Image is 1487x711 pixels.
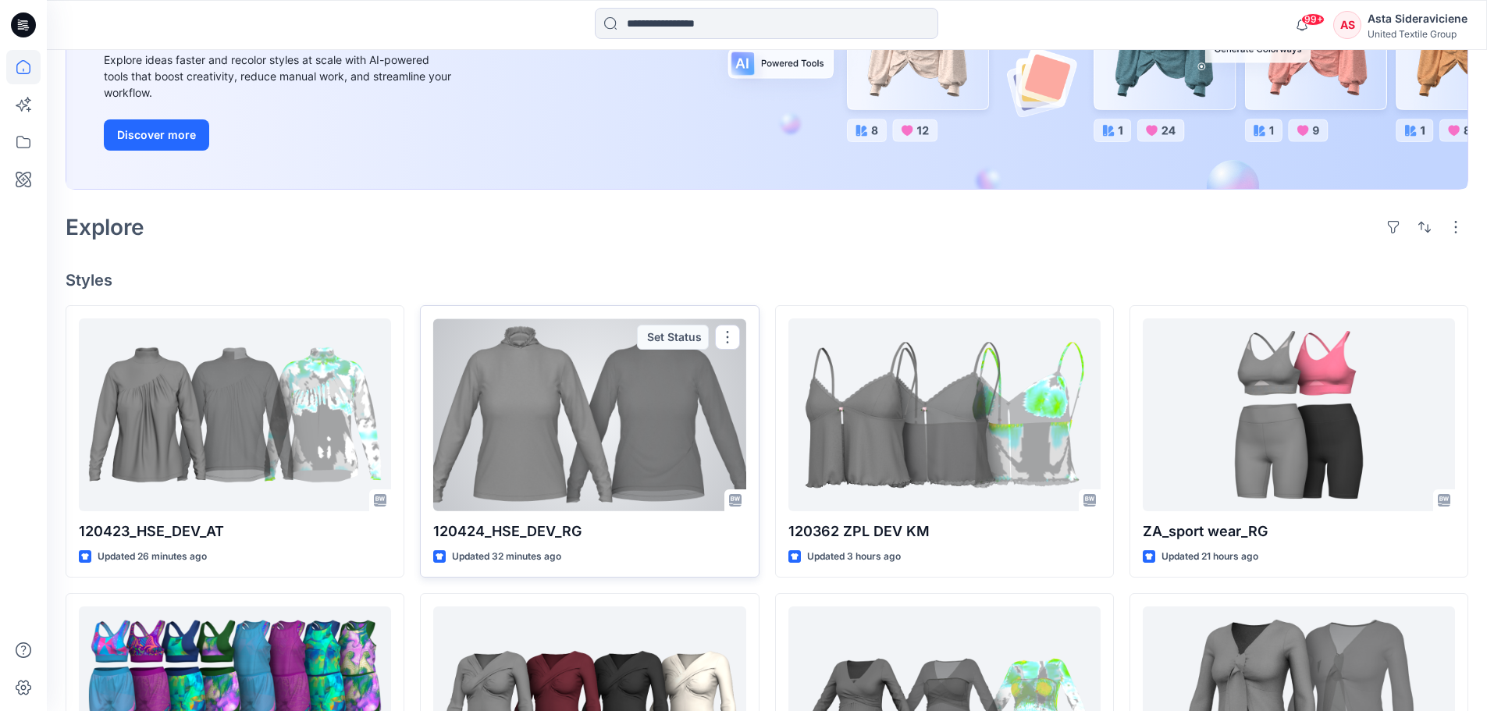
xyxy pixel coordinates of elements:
p: 120424_HSE_DEV_RG [433,521,745,542]
a: 120423_HSE_DEV_AT [79,318,391,511]
span: 99+ [1301,13,1325,26]
div: AS [1333,11,1361,39]
p: ZA_sport wear_RG [1143,521,1455,542]
a: Discover more [104,119,455,151]
p: Updated 32 minutes ago [452,549,561,565]
p: Updated 26 minutes ago [98,549,207,565]
h4: Styles [66,271,1468,290]
div: Explore ideas faster and recolor styles at scale with AI-powered tools that boost creativity, red... [104,52,455,101]
div: Asta Sideraviciene [1368,9,1467,28]
h2: Explore [66,215,144,240]
p: 120362 ZPL DEV KM [788,521,1101,542]
a: ZA_sport wear_RG [1143,318,1455,511]
div: United Textile Group [1368,28,1467,40]
p: Updated 3 hours ago [807,549,901,565]
p: Updated 21 hours ago [1161,549,1258,565]
button: Discover more [104,119,209,151]
a: 120362 ZPL DEV KM [788,318,1101,511]
p: 120423_HSE_DEV_AT [79,521,391,542]
a: 120424_HSE_DEV_RG [433,318,745,511]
